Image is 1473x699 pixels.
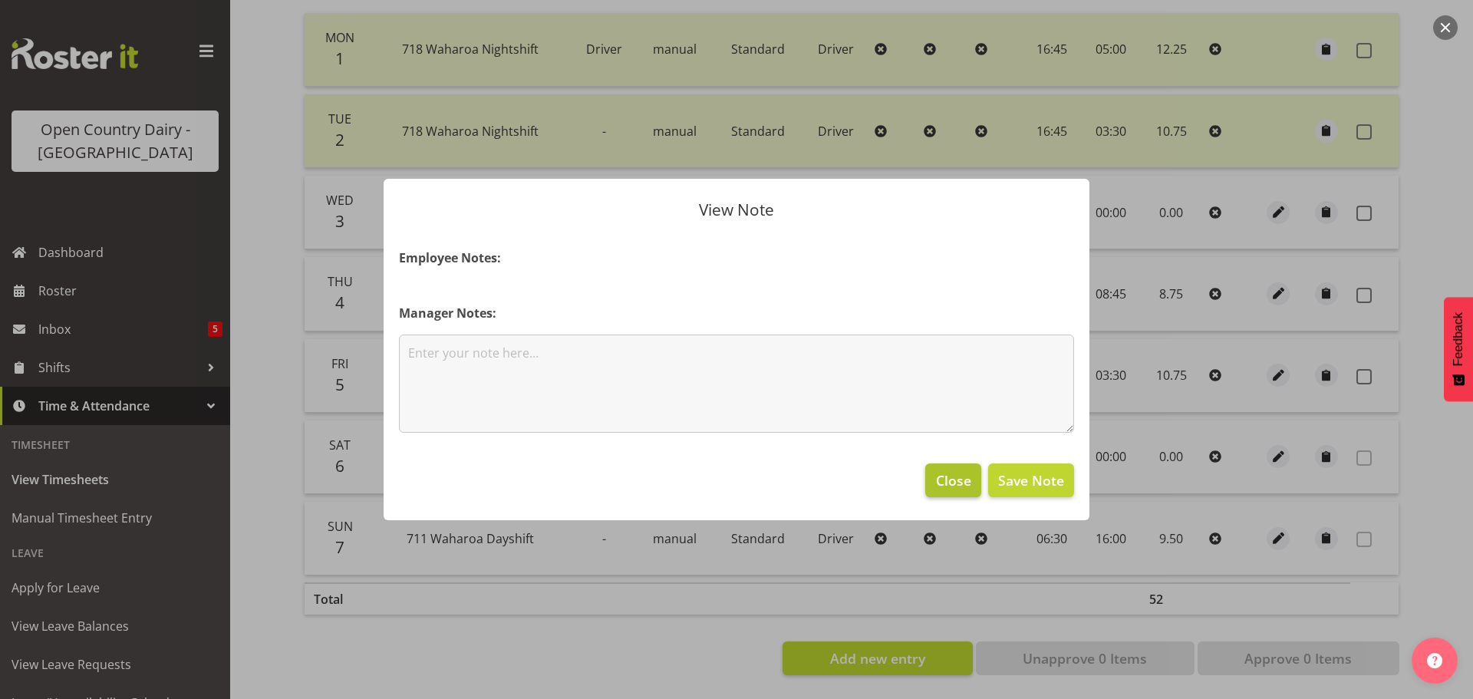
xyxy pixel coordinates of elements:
span: Save Note [998,470,1064,490]
button: Feedback - Show survey [1444,297,1473,401]
h4: Employee Notes: [399,249,1074,267]
span: Feedback [1452,312,1465,366]
button: Close [925,463,980,497]
span: Close [936,470,971,490]
h4: Manager Notes: [399,304,1074,322]
img: help-xxl-2.png [1427,653,1442,668]
p: View Note [399,202,1074,218]
button: Save Note [988,463,1074,497]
